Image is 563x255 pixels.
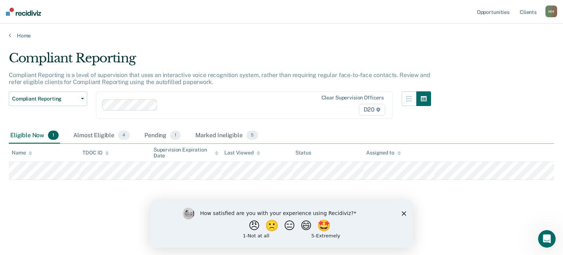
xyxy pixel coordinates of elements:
span: Compliant Reporting [12,96,78,102]
div: Pending1 [143,128,182,144]
div: TDOC ID [82,150,109,156]
div: Name [12,150,32,156]
div: Status [295,150,311,156]
div: Supervision Expiration Date [154,147,218,159]
div: Last Viewed [224,150,260,156]
div: Clear supervision officers [321,95,384,101]
span: 5 [246,131,258,140]
button: Compliant Reporting [9,91,87,106]
div: Assigned to [366,150,401,156]
p: Compliant Reporting is a level of supervision that uses an interactive voice recognition system, ... [9,72,430,85]
img: Recidiviz [6,8,41,16]
div: Compliant Reporting [9,51,431,72]
button: HH [545,6,557,17]
div: Almost Eligible4 [72,128,131,144]
a: Home [9,32,554,39]
div: Eligible Now1 [9,128,60,144]
div: Marked Ineligible5 [194,128,260,144]
iframe: Intercom live chat [538,230,556,248]
span: 4 [118,131,130,140]
iframe: Survey by Kim from Recidiviz [150,200,413,248]
span: 1 [170,131,181,140]
div: H H [545,6,557,17]
span: 1 [48,131,59,140]
span: D20 [359,104,385,116]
